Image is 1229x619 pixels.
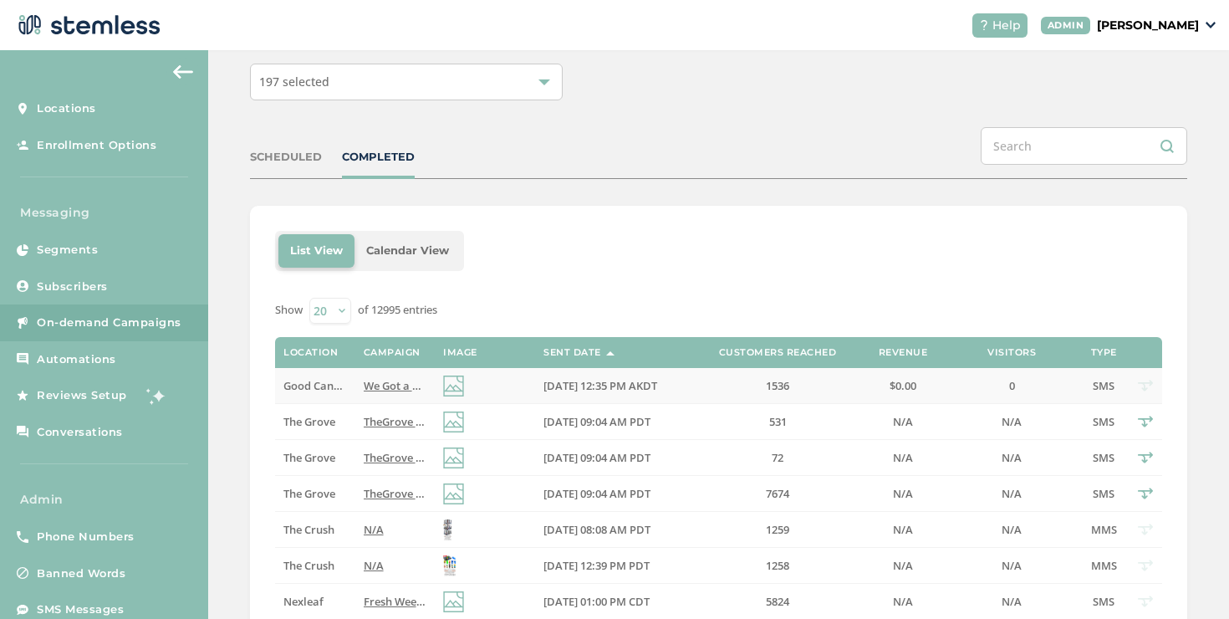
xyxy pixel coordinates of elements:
span: Locations [37,100,96,117]
div: COMPLETED [342,149,415,166]
span: SMS [1093,378,1114,393]
span: 197 selected [259,74,329,90]
label: N/A [364,559,426,573]
label: Image [443,347,477,358]
img: glitter-stars-b7820f95.gif [140,379,173,412]
label: 0 [953,379,1070,393]
span: N/A [893,414,913,429]
span: We Got a GOOD deal for you at GOOD ([STREET_ADDRESS][PERSON_NAME])! Reply END to cancel [364,378,857,393]
span: 1259 [766,522,789,537]
label: N/A [953,487,1070,501]
label: N/A [953,595,1070,609]
label: Show [275,302,303,319]
label: The Grove [283,415,346,429]
label: N/A [364,523,426,537]
label: TheGrove La Mesa: You have a new notification waiting for you, {first_name}! Reply END to cancel [364,451,426,465]
label: TheGrove La Mesa: You have a new notification waiting for you, {first_name}! Reply END to cancel [364,487,426,501]
label: N/A [869,595,936,609]
img: icon-arrow-back-accent-c549486e.svg [173,65,193,79]
label: 09/07/2025 12:35 PM AKDT [543,379,686,393]
label: N/A [869,415,936,429]
img: icon-img-d887fa0c.svg [443,591,464,612]
span: [DATE] 12:39 PM PDT [543,558,650,573]
span: N/A [1002,522,1022,537]
img: q4BxWYrZleeC7ZZ4uRbfztMyMcXrrS.jpg [443,519,452,540]
span: TheGrove La Mesa: You have a new notification waiting for you, {first_name}! Reply END to cancel [364,450,867,465]
span: [DATE] 01:00 PM CDT [543,594,650,609]
span: N/A [893,486,913,501]
label: N/A [953,451,1070,465]
label: 531 [702,415,853,429]
label: Fresh Weekend Drops you dont want to miss at Nexlef and Live Source! Tap link for more info Reply... [364,595,426,609]
label: N/A [869,487,936,501]
img: YGoIDJ4Tn4U6NHhAeUXqA98jS7ya2WPnCVJqAL.jpg [443,555,456,576]
img: icon-img-d887fa0c.svg [443,483,464,504]
span: N/A [1002,450,1022,465]
label: N/A [953,559,1070,573]
span: MMS [1091,558,1117,573]
input: Search [981,127,1187,165]
img: icon-help-white-03924b79.svg [979,20,989,30]
label: N/A [953,415,1070,429]
label: N/A [869,559,936,573]
li: List View [278,234,354,268]
label: Customers Reached [719,347,837,358]
span: N/A [1002,414,1022,429]
span: On-demand Campaigns [37,315,181,331]
span: TheGrove La Mesa: You have a new notification waiting for you, {first_name}! Reply END to cancel [364,414,867,429]
label: 1259 [702,523,853,537]
span: The Grove [283,486,335,501]
span: The Crush [283,558,334,573]
p: [PERSON_NAME] [1097,17,1199,34]
label: N/A [869,451,936,465]
span: N/A [1002,558,1022,573]
span: 0 [1009,378,1015,393]
span: 5824 [766,594,789,609]
span: MMS [1091,522,1117,537]
label: N/A [953,523,1070,537]
label: of 12995 entries [358,302,437,319]
img: icon-img-d887fa0c.svg [443,412,464,432]
label: The Crush [283,559,346,573]
span: Automations [37,351,116,368]
span: N/A [893,594,913,609]
span: [DATE] 08:08 AM PDT [543,522,650,537]
label: SMS [1087,415,1120,429]
img: icon-img-d887fa0c.svg [443,448,464,468]
span: N/A [893,558,913,573]
label: Type [1091,347,1117,358]
label: The Grove [283,487,346,501]
label: The Grove [283,451,346,465]
label: SMS [1087,487,1120,501]
span: $0.00 [890,378,916,393]
span: 531 [769,414,787,429]
label: N/A [869,523,936,537]
li: Calendar View [354,234,461,268]
img: icon_down-arrow-small-66adaf34.svg [1206,22,1216,28]
span: 1258 [766,558,789,573]
span: 1536 [766,378,789,393]
span: Segments [37,242,98,258]
span: Nexleaf [283,594,324,609]
label: 1258 [702,559,853,573]
label: 09/07/2025 08:08 AM PDT [543,523,686,537]
label: 09/07/2025 09:04 AM PDT [543,487,686,501]
span: N/A [1002,486,1022,501]
span: Conversations [37,424,123,441]
span: Phone Numbers [37,529,135,545]
span: Banned Words [37,565,125,582]
label: 09/07/2025 09:04 AM PDT [543,415,686,429]
img: logo-dark-0685b13c.svg [13,8,161,42]
iframe: Chat Widget [1145,539,1229,619]
label: 09/07/2025 09:04 AM PDT [543,451,686,465]
label: 09/06/2025 01:00 PM CDT [543,595,686,609]
label: 1536 [702,379,853,393]
span: N/A [364,558,384,573]
label: Visitors [987,347,1036,358]
label: Sent Date [543,347,601,358]
span: TheGrove La Mesa: You have a new notification waiting for you, {first_name}! Reply END to cancel [364,486,867,501]
span: [DATE] 12:35 PM AKDT [543,378,657,393]
span: SMS [1093,450,1114,465]
span: Reviews Setup [37,387,127,404]
span: Subscribers [37,279,108,295]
